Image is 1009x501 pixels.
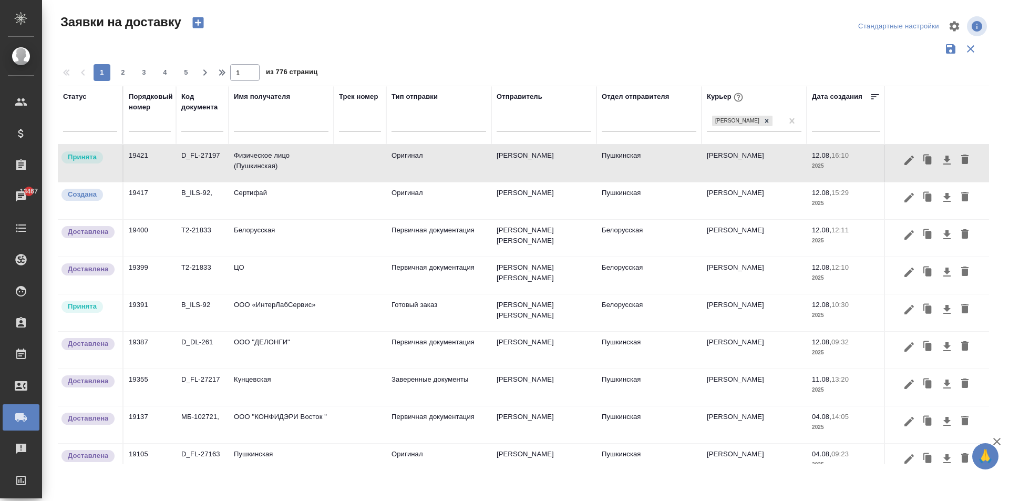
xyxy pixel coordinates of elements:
td: Пушкинская [596,145,702,182]
td: 19400 [123,220,176,257]
td: B_ILS-92, [176,182,229,219]
div: Отдел отправителя [602,91,669,102]
button: Удалить [956,262,974,282]
button: Клонировать [918,374,938,394]
div: Документы доставлены, фактическая дата доставки проставиться автоматически [60,374,117,388]
button: 3 [136,64,152,81]
td: Пушкинская [596,369,702,406]
td: Белорусская [596,294,702,331]
p: Доставлена [68,264,108,274]
button: Клонировать [918,412,938,432]
span: 13467 [14,186,44,197]
p: Создана [68,189,97,200]
span: 🙏 [976,445,994,467]
td: Оригинал [386,444,491,480]
div: Код документа [181,91,223,113]
td: Т2-21833 [176,220,229,257]
span: 2 [115,67,131,78]
td: [PERSON_NAME] [491,145,596,182]
td: 19105 [123,444,176,480]
button: Скачать [938,449,956,469]
p: 10:30 [831,301,849,309]
td: [PERSON_NAME] [702,220,807,257]
td: Белорусская [596,257,702,294]
td: Пушкинская [596,444,702,480]
td: [PERSON_NAME] [702,369,807,406]
p: 12.08, [812,189,831,197]
button: Клонировать [918,188,938,208]
button: Удалить [956,188,974,208]
td: [PERSON_NAME] [702,257,807,294]
p: 12:11 [831,226,849,234]
span: Настроить таблицу [942,14,967,39]
td: [PERSON_NAME] [702,182,807,219]
button: Скачать [938,262,956,282]
button: Сбросить фильтры [961,39,981,59]
div: Документы доставлены, фактическая дата доставки проставиться автоматически [60,449,117,463]
div: Порядковый номер [129,91,173,113]
p: Принята [68,152,97,162]
button: Скачать [938,374,956,394]
td: [PERSON_NAME] [PERSON_NAME] [491,294,596,331]
td: [PERSON_NAME] [PERSON_NAME] [491,257,596,294]
p: 2025 [812,273,880,283]
td: Белорусская [596,220,702,257]
td: Первичная документация [386,220,491,257]
p: 2025 [812,459,880,470]
p: 2025 [812,198,880,209]
td: Пушкинская [596,182,702,219]
button: Удалить [956,449,974,469]
span: Заявки на доставку [58,14,181,30]
div: Курьер назначен [60,300,117,314]
p: Доставлена [68,227,108,237]
button: Удалить [956,374,974,394]
p: 14:05 [831,413,849,421]
p: 12.08, [812,151,831,159]
td: Заверенные документы [386,369,491,406]
div: Отправитель [497,91,542,102]
td: [PERSON_NAME] [491,369,596,406]
button: Удалить [956,300,974,320]
button: Клонировать [918,262,938,282]
td: [PERSON_NAME] [702,332,807,369]
td: ООО «ИнтерЛабСервис» [229,294,334,331]
button: Удалить [956,150,974,170]
div: Дата создания [812,91,862,102]
button: Скачать [938,150,956,170]
td: 19399 [123,257,176,294]
td: [PERSON_NAME] [702,145,807,182]
div: Документы доставлены, фактическая дата доставки проставиться автоматически [60,262,117,277]
p: 2025 [812,347,880,358]
button: Редактировать [900,337,918,357]
td: 19137 [123,406,176,443]
button: Удалить [956,337,974,357]
div: Имя получателя [234,91,290,102]
p: 11.08, [812,375,831,383]
button: 5 [178,64,194,81]
button: Скачать [938,188,956,208]
td: Оригинал [386,145,491,182]
p: 09:32 [831,338,849,346]
td: [PERSON_NAME] [702,406,807,443]
p: 09:23 [831,450,849,458]
td: Пушкинская [596,332,702,369]
p: 16:10 [831,151,849,159]
button: Редактировать [900,449,918,469]
p: 2025 [812,236,880,246]
p: Доставлена [68,413,108,424]
button: Удалить [956,412,974,432]
button: Редактировать [900,374,918,394]
div: Документы доставлены, фактическая дата доставки проставиться автоматически [60,412,117,426]
td: МБ-102721, [176,406,229,443]
td: Готовый заказ [386,294,491,331]
td: D_DL-261 [176,332,229,369]
a: 13467 [3,183,39,210]
p: 12:10 [831,263,849,271]
td: Физическое лицо (Пушкинская) [229,145,334,182]
button: Клонировать [918,225,938,245]
div: Документы доставлены, фактическая дата доставки проставиться автоматически [60,337,117,351]
button: Скачать [938,337,956,357]
p: 12.08, [812,301,831,309]
p: 12.08, [812,263,831,271]
td: [PERSON_NAME] [491,182,596,219]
